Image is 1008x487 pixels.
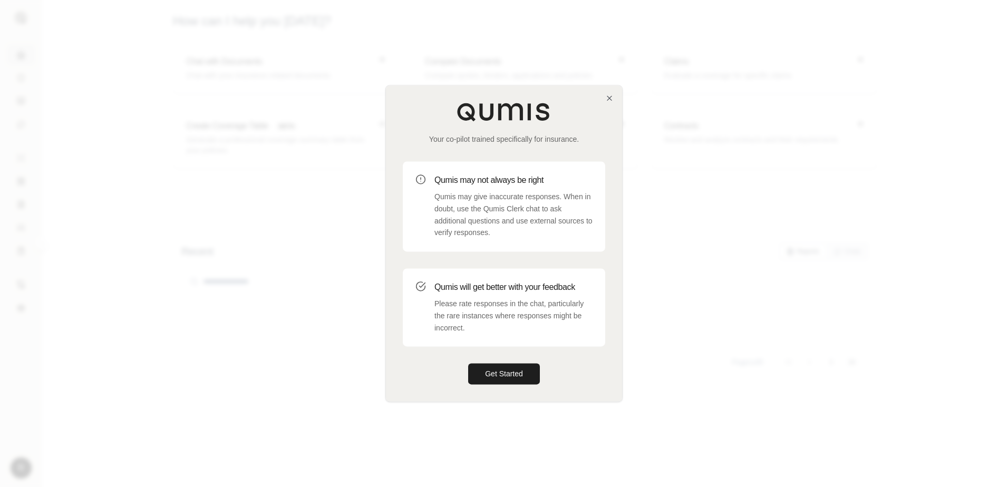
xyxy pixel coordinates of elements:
h3: Qumis will get better with your feedback [434,281,593,294]
button: Get Started [468,364,540,385]
h3: Qumis may not always be right [434,174,593,187]
p: Your co-pilot trained specifically for insurance. [403,134,605,144]
p: Qumis may give inaccurate responses. When in doubt, use the Qumis Clerk chat to ask additional qu... [434,191,593,239]
p: Please rate responses in the chat, particularly the rare instances where responses might be incor... [434,298,593,334]
img: Qumis Logo [457,102,551,121]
